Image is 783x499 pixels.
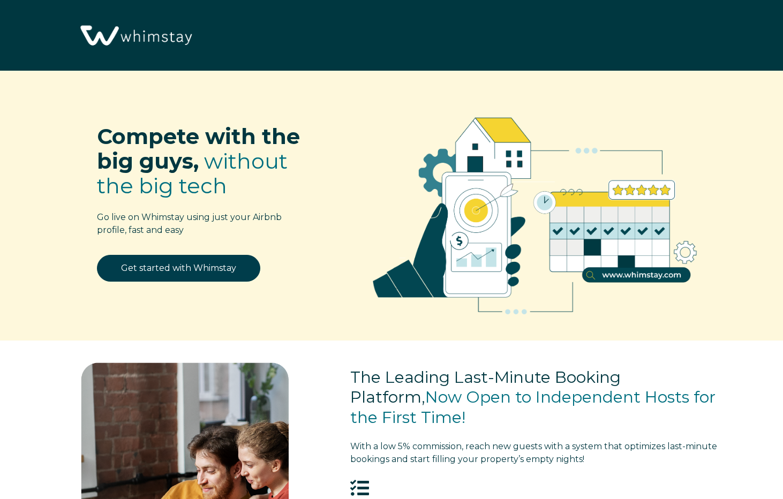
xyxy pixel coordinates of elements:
span: tart filling your property’s empty nights! [350,441,717,464]
span: without the big tech [97,148,288,199]
span: With a low 5% commission, reach new guests with a system that optimizes last-minute bookings and s [350,441,717,464]
span: Compete with the big guys, [97,123,300,174]
span: The Leading Last-Minute Booking Platform, [350,367,621,407]
span: Go live on Whimstay using just your Airbnb profile, fast and easy [97,212,282,235]
img: RBO Ilustrations-02 [347,87,724,334]
span: Now Open to Independent Hosts for the First Time! [350,387,716,427]
img: Whimstay Logo-02 1 [75,5,195,67]
a: Get started with Whimstay [97,255,260,282]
